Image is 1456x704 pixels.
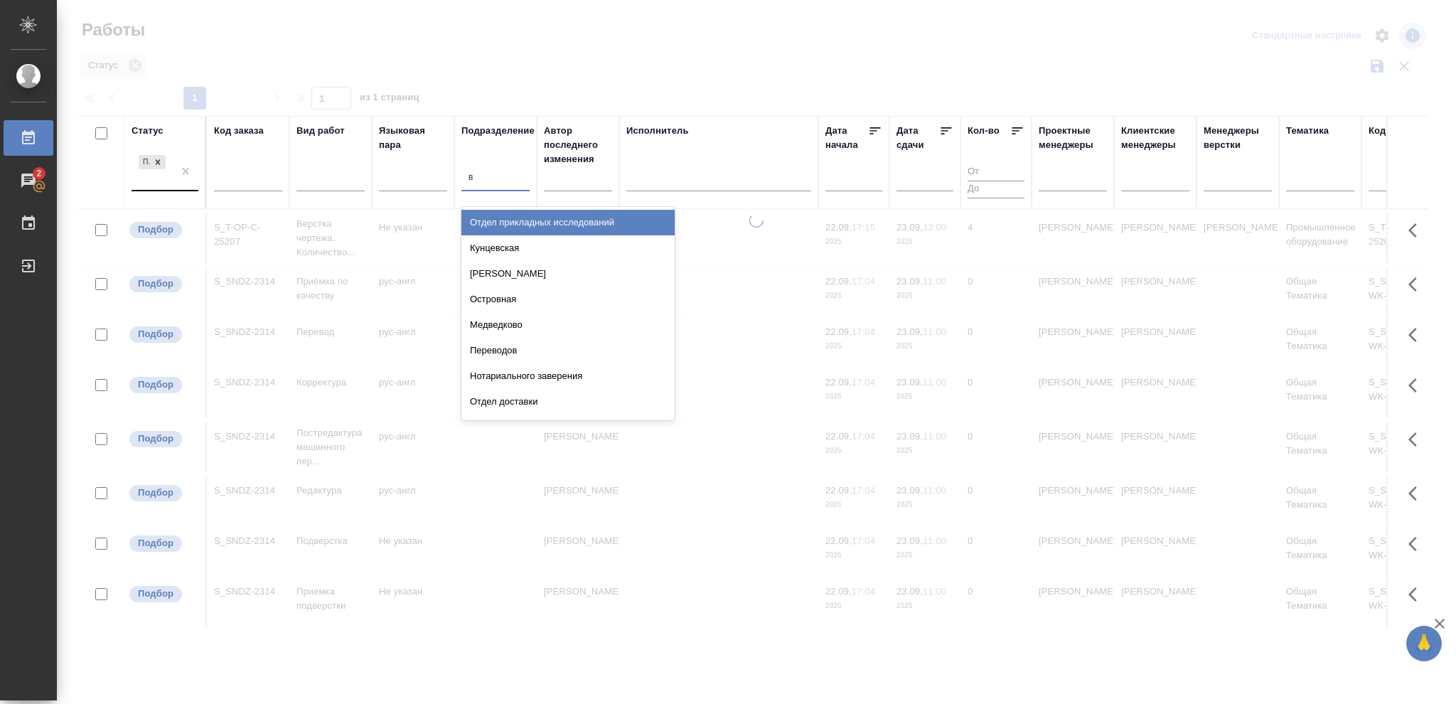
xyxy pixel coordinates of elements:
div: Код работы [1369,124,1423,138]
div: Можно подбирать исполнителей [128,375,198,395]
p: Подбор [138,378,173,392]
button: Здесь прячутся важные кнопки [1400,267,1434,302]
div: Можно подбирать исполнителей [128,484,198,503]
div: Переводов [461,338,675,363]
span: 2 [28,166,50,181]
div: Медведково [461,312,675,338]
input: От [968,164,1024,181]
div: Островная [461,287,675,312]
div: Исполнитель [626,124,689,138]
div: Отдел прикладных исследований [461,210,675,235]
div: Можно подбирать исполнителей [128,325,198,344]
div: Дата сдачи [896,124,939,152]
p: Подбор [138,587,173,601]
div: Подразделение [461,124,535,138]
p: Подбор [138,327,173,341]
div: Можно подбирать исполнителей [128,430,198,449]
p: Подбор [138,486,173,500]
button: Здесь прячутся важные кнопки [1400,318,1434,352]
div: Код заказа [214,124,264,138]
button: Здесь прячутся важные кнопки [1400,422,1434,457]
button: Здесь прячутся важные кнопки [1400,476,1434,511]
p: Подбор [138,432,173,446]
a: 2 [4,163,53,198]
button: Здесь прячутся важные кнопки [1400,213,1434,247]
div: Подбор [139,155,150,170]
div: Дата начала [825,124,868,152]
button: Здесь прячутся важные кнопки [1400,527,1434,561]
div: Можно подбирать исполнителей [128,585,198,604]
input: До [968,181,1024,198]
div: Можно подбирать исполнителей [128,274,198,294]
div: [PERSON_NAME] [461,261,675,287]
div: Проектные менеджеры [1039,124,1107,152]
div: Отдел доставки [461,389,675,415]
div: Можно подбирать исполнителей [128,220,198,240]
p: Подбор [138,277,173,291]
div: Тематика [1286,124,1329,138]
div: Тверская [461,415,675,440]
div: Кол-во [968,124,1000,138]
div: Вид работ [296,124,345,138]
button: Здесь прячутся важные кнопки [1400,577,1434,612]
span: 🙏 [1412,629,1436,658]
div: Кунцевская [461,235,675,261]
p: Подбор [138,223,173,237]
p: Подбор [138,536,173,550]
div: Нотариального заверения [461,363,675,389]
div: Языковая пара [379,124,447,152]
div: Можно подбирать исполнителей [128,534,198,553]
button: Здесь прячутся важные кнопки [1400,368,1434,402]
div: Автор последнего изменения [544,124,612,166]
div: Менеджеры верстки [1204,124,1272,152]
div: Клиентские менеджеры [1121,124,1189,152]
div: Статус [132,124,164,138]
div: Подбор [137,154,167,171]
button: 🙏 [1406,626,1442,661]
